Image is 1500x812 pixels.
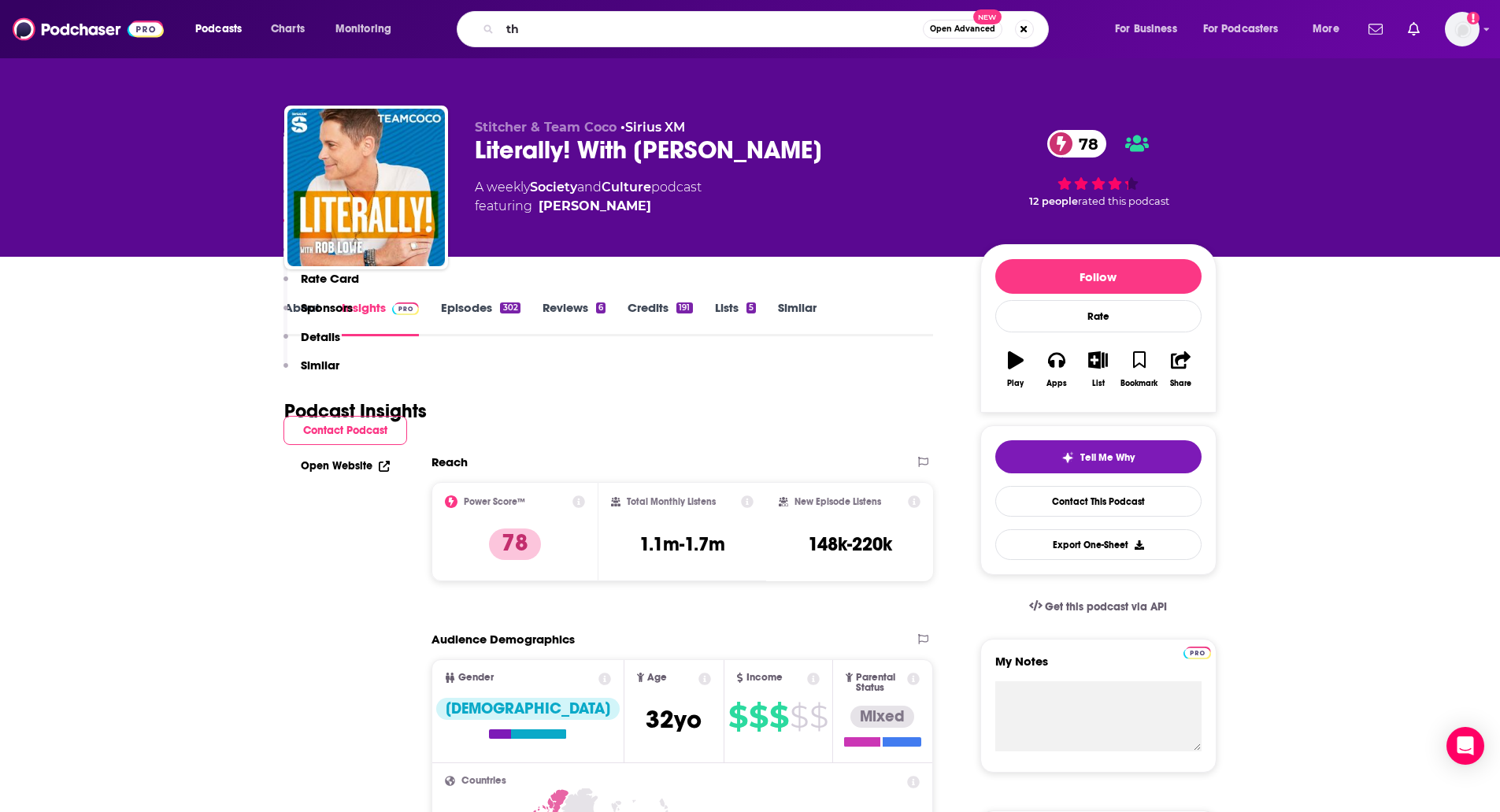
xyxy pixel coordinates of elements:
[261,17,314,42] a: Charts
[995,300,1202,332] div: Rate
[1183,647,1211,659] img: Podchaser Pro
[1063,130,1106,158] span: 78
[808,532,892,556] h3: 148k-220k
[458,673,494,683] span: Gender
[930,25,995,33] span: Open Advanced
[301,459,390,473] a: Open Website
[1183,644,1211,659] a: Pro website
[324,17,412,42] button: open menu
[794,496,881,507] h2: New Episode Listens
[335,18,391,40] span: Monitoring
[1445,12,1480,46] span: Logged in as RobLouis
[746,302,756,313] div: 5
[577,180,602,195] span: and
[980,120,1217,217] div: 78 12 peoplerated this podcast
[809,704,828,729] span: $
[923,20,1002,39] button: Open AdvancedNew
[1467,12,1480,24] svg: Add a profile image
[1445,12,1480,46] img: User Profile
[1104,17,1197,42] button: open menu
[1193,17,1302,42] button: open menu
[271,18,305,40] span: Charts
[639,532,725,556] h3: 1.1m-1.7m
[475,197,702,216] span: featuring
[1045,600,1167,614] span: Get this podcast via API
[850,706,914,728] div: Mixed
[500,17,923,42] input: Search podcasts, credits, & more...
[1092,379,1105,388] div: List
[778,300,817,336] a: Similar
[1120,379,1157,388] div: Bookmark
[602,180,651,195] a: Culture
[647,673,667,683] span: Age
[500,302,520,313] div: 302
[475,178,702,216] div: A weekly podcast
[464,496,525,507] h2: Power Score™
[620,120,685,135] span: •
[1445,12,1480,46] button: Show profile menu
[749,704,768,729] span: $
[1119,341,1160,398] button: Bookmark
[995,529,1202,560] button: Export One-Sheet
[301,300,353,315] p: Sponsors
[461,776,506,786] span: Countries
[1160,341,1201,398] button: Share
[769,704,788,729] span: $
[1007,379,1024,388] div: Play
[1080,451,1135,464] span: Tell Me Why
[1362,16,1389,43] a: Show notifications dropdown
[13,14,164,44] img: Podchaser - Follow, Share and Rate Podcasts
[287,109,445,266] img: Literally! With Rob Lowe
[1170,379,1191,388] div: Share
[627,496,716,507] h2: Total Monthly Listens
[301,358,339,373] p: Similar
[539,197,651,216] a: Rob Lowe
[625,120,685,135] a: Sirius XM
[995,486,1202,517] a: Contact This Podcast
[431,454,468,469] h2: Reach
[1029,195,1078,207] span: 12 people
[1115,18,1177,40] span: For Business
[1061,451,1074,464] img: tell me why sparkle
[1078,195,1169,207] span: rated this podcast
[472,11,1064,47] div: Search podcasts, credits, & more...
[1036,341,1077,398] button: Apps
[431,632,575,647] h2: Audience Demographics
[283,416,407,445] button: Contact Podcast
[715,300,756,336] a: Lists5
[728,704,747,729] span: $
[646,704,702,735] span: 32 yo
[1313,18,1339,40] span: More
[856,673,905,693] span: Parental Status
[1302,17,1359,42] button: open menu
[530,180,577,195] a: Society
[995,440,1202,473] button: tell me why sparkleTell Me Why
[195,18,242,40] span: Podcasts
[973,9,1002,24] span: New
[1077,341,1118,398] button: List
[596,302,606,313] div: 6
[1402,16,1426,43] a: Show notifications dropdown
[283,329,340,358] button: Details
[790,704,808,729] span: $
[441,300,520,336] a: Episodes302
[301,329,340,344] p: Details
[283,358,339,387] button: Similar
[995,341,1036,398] button: Play
[1446,727,1484,765] div: Open Intercom Messenger
[1046,379,1067,388] div: Apps
[489,528,541,560] p: 78
[746,673,783,683] span: Income
[676,302,692,313] div: 191
[628,300,692,336] a: Credits191
[283,300,353,329] button: Sponsors
[1017,588,1180,626] a: Get this podcast via API
[436,698,620,720] div: [DEMOGRAPHIC_DATA]
[475,120,617,135] span: Stitcher & Team Coco
[543,300,606,336] a: Reviews6
[1047,130,1106,158] a: 78
[184,17,262,42] button: open menu
[995,654,1202,681] label: My Notes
